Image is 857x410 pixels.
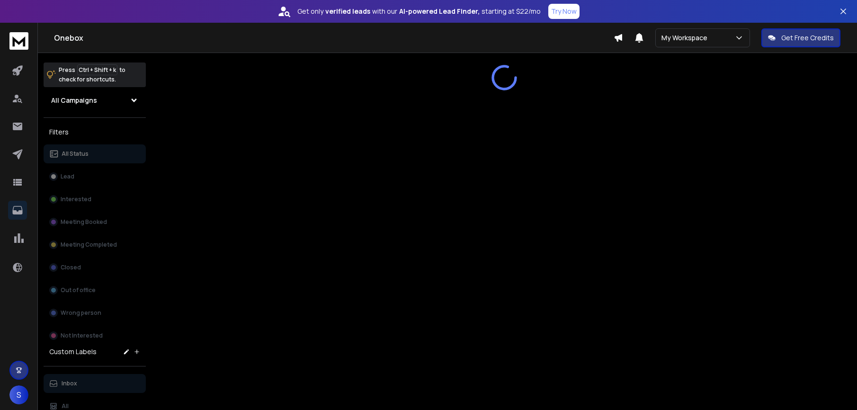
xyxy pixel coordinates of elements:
[761,28,840,47] button: Get Free Credits
[9,385,28,404] button: S
[399,7,480,16] strong: AI-powered Lead Finder,
[297,7,541,16] p: Get only with our starting at $22/mo
[781,33,834,43] p: Get Free Credits
[54,32,614,44] h1: Onebox
[49,347,97,357] h3: Custom Labels
[44,91,146,110] button: All Campaigns
[551,7,577,16] p: Try Now
[661,33,711,43] p: My Workspace
[548,4,580,19] button: Try Now
[9,32,28,50] img: logo
[77,64,117,75] span: Ctrl + Shift + k
[51,96,97,105] h1: All Campaigns
[325,7,370,16] strong: verified leads
[44,125,146,139] h3: Filters
[59,65,125,84] p: Press to check for shortcuts.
